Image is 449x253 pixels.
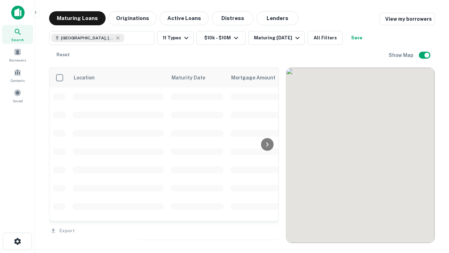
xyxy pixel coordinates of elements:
[2,66,33,85] a: Contacts
[2,45,33,64] a: Borrowers
[254,34,302,42] div: Maturing [DATE]
[52,48,74,62] button: Reset
[286,68,435,243] div: 0 0
[2,25,33,44] a: Search
[256,11,299,25] button: Lenders
[69,68,167,87] th: Location
[196,31,246,45] button: $10k - $10M
[61,35,114,41] span: [GEOGRAPHIC_DATA], [GEOGRAPHIC_DATA]
[11,78,25,83] span: Contacts
[167,68,227,87] th: Maturity Date
[248,31,305,45] button: Maturing [DATE]
[13,98,23,104] span: Saved
[231,73,284,82] span: Mortgage Amount
[346,31,368,45] button: Save your search to get updates of matches that match your search criteria.
[308,31,343,45] button: All Filters
[2,86,33,105] a: Saved
[414,174,449,208] iframe: Chat Widget
[227,68,304,87] th: Mortgage Amount
[9,57,26,63] span: Borrowers
[160,11,209,25] button: Active Loans
[380,13,435,25] a: View my borrowers
[389,51,415,59] h6: Show Map
[73,73,95,82] span: Location
[212,11,254,25] button: Distress
[49,11,106,25] button: Maturing Loans
[172,73,214,82] span: Maturity Date
[11,6,25,20] img: capitalize-icon.png
[11,37,24,43] span: Search
[157,31,194,45] button: 11 Types
[108,11,157,25] button: Originations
